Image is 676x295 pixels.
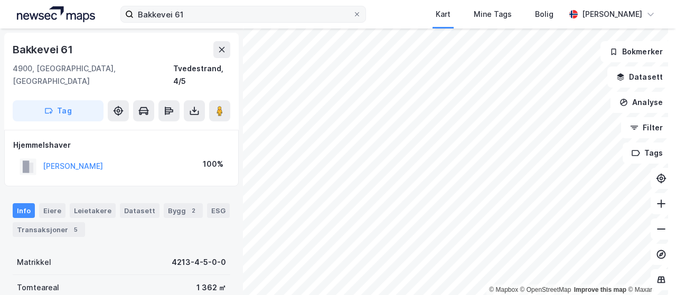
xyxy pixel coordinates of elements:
[623,142,672,164] button: Tags
[17,281,59,294] div: Tomteareal
[520,286,571,293] a: OpenStreetMap
[13,62,173,88] div: 4900, [GEOGRAPHIC_DATA], [GEOGRAPHIC_DATA]
[17,6,95,22] img: logo.a4113a55bc3d86da70a041830d287a7e.svg
[574,286,626,293] a: Improve this map
[13,222,85,237] div: Transaksjoner
[13,139,230,151] div: Hjemmelshaver
[196,281,226,294] div: 1 362 ㎡
[607,66,672,88] button: Datasett
[134,6,353,22] input: Søk på adresse, matrikkel, gårdeiere, leietakere eller personer
[120,203,159,218] div: Datasett
[39,203,65,218] div: Eiere
[13,41,75,58] div: Bakkevei 61
[621,117,672,138] button: Filter
[600,41,672,62] button: Bokmerker
[70,203,116,218] div: Leietakere
[17,256,51,269] div: Matrikkel
[203,158,223,170] div: 100%
[623,244,676,295] iframe: Chat Widget
[173,62,230,88] div: Tvedestrand, 4/5
[582,8,642,21] div: [PERSON_NAME]
[70,224,81,235] div: 5
[13,203,35,218] div: Info
[489,286,518,293] a: Mapbox
[164,203,203,218] div: Bygg
[207,203,230,218] div: ESG
[535,8,553,21] div: Bolig
[13,100,104,121] button: Tag
[436,8,450,21] div: Kart
[172,256,226,269] div: 4213-4-5-0-0
[474,8,512,21] div: Mine Tags
[611,92,672,113] button: Analyse
[188,205,199,216] div: 2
